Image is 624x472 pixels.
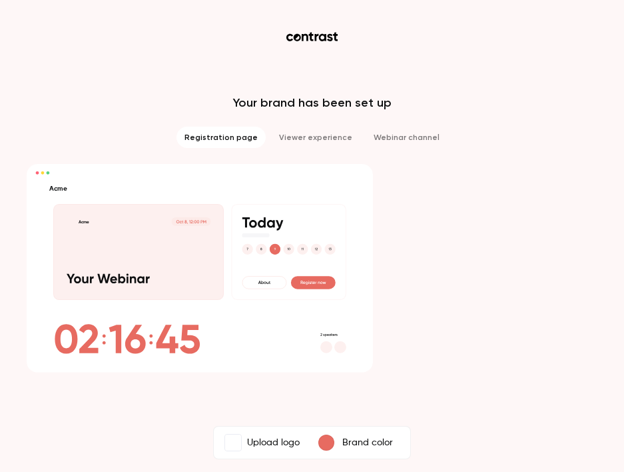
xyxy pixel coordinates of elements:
p: Your brand has been set up [233,95,392,111]
img: Acme [225,435,241,451]
li: Webinar channel [366,127,448,148]
li: Viewer experience [271,127,360,148]
li: Registration page [176,127,266,148]
label: AcmeUpload logo [216,429,308,456]
p: Brand color [342,436,393,449]
button: Brand color [308,429,408,456]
